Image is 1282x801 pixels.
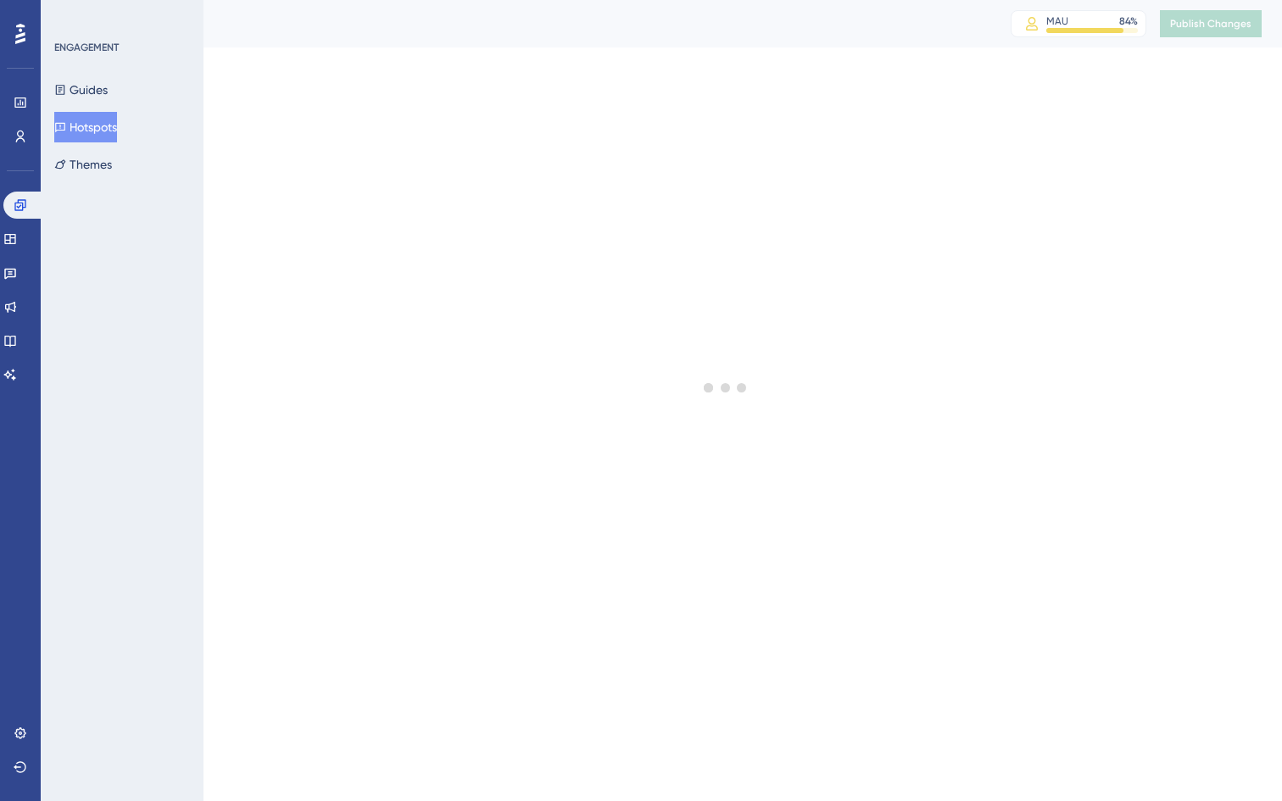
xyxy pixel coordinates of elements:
[54,75,108,105] button: Guides
[54,112,117,142] button: Hotspots
[54,41,119,54] div: ENGAGEMENT
[1170,17,1251,31] span: Publish Changes
[1160,10,1262,37] button: Publish Changes
[1119,14,1138,28] div: 84 %
[54,149,112,180] button: Themes
[1046,14,1068,28] div: MAU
